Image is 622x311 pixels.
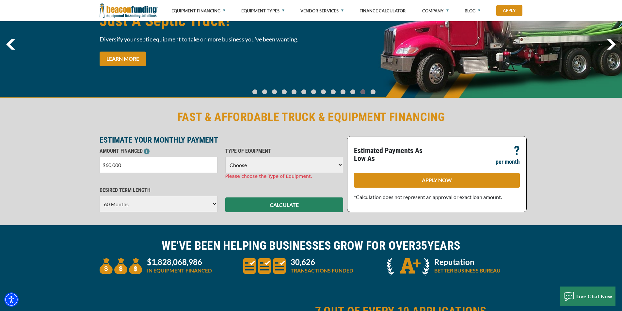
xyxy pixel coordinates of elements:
a: Go To Slide 2 [270,89,278,95]
span: Diversify your septic equipment to take on more business you've been wanting. [100,35,307,43]
a: Go To Slide 5 [300,89,308,95]
span: *Calculation does not represent an approval or exact loan amount. [354,194,502,200]
img: three money bags to convey large amount of equipment financed [100,258,142,274]
a: LEARN MORE Finance More Than Just A Septic Truck! [100,52,146,66]
h2: WE'VE BEEN HELPING BUSINESSES GROW FOR OVER YEARS [100,238,523,253]
p: TRANSACTIONS FUNDED [291,267,353,274]
button: CALCULATE [225,197,343,212]
p: per month [496,158,520,166]
div: Accessibility Menu [4,292,19,307]
button: Live Chat Now [560,287,616,306]
img: Right Navigator [607,39,616,50]
a: Go To Slide 9 [339,89,347,95]
a: previous [6,39,15,50]
a: APPLY NOW [354,173,520,188]
img: Left Navigator [6,39,15,50]
p: ? [514,147,520,155]
a: Go To Slide 8 [329,89,337,95]
img: three document icons to convery large amount of transactions funded [243,258,286,274]
img: A + icon [387,258,429,276]
a: Go To Slide 3 [280,89,288,95]
p: AMOUNT FINANCED [100,147,217,155]
p: $1,828,068,986 [147,258,212,266]
input: $ [100,157,217,173]
a: Go To Slide 12 [369,89,377,95]
a: Apply [496,5,522,16]
a: Go To Slide 1 [261,89,268,95]
span: 35 [415,239,427,253]
p: ESTIMATE YOUR MONTHLY PAYMENT [100,136,343,144]
p: DESIRED TERM LENGTH [100,186,217,194]
p: BETTER BUSINESS BUREAU [434,267,501,274]
p: Reputation [434,258,501,266]
p: 30,626 [291,258,353,266]
a: Go To Slide 10 [349,89,357,95]
a: next [607,39,616,50]
a: Go To Slide 7 [319,89,327,95]
div: Please choose the Type of Equipment. [225,173,343,180]
a: Go To Slide 4 [290,89,298,95]
a: Go To Slide 11 [359,89,367,95]
h2: FAST & AFFORDABLE TRUCK & EQUIPMENT FINANCING [100,110,523,125]
a: Go To Slide 6 [310,89,317,95]
p: TYPE OF EQUIPMENT [225,147,343,155]
p: Estimated Payments As Low As [354,147,433,163]
p: IN EQUIPMENT FINANCED [147,267,212,274]
a: Go To Slide 0 [251,89,259,95]
span: Live Chat Now [576,293,613,299]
